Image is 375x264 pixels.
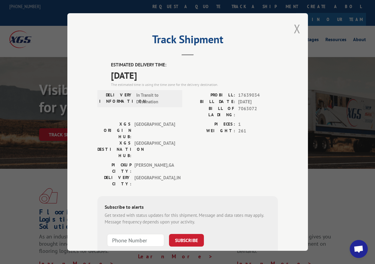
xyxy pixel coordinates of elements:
[188,92,235,99] label: PROBILL:
[134,121,175,140] span: [GEOGRAPHIC_DATA]
[97,121,131,140] label: XGS ORIGIN HUB:
[188,105,235,118] label: BILL OF LADING:
[238,128,278,135] span: 261
[188,99,235,105] label: BILL DATE:
[105,250,115,256] strong: Note:
[99,92,133,105] label: DELIVERY INFORMATION:
[111,62,278,68] label: ESTIMATED DELIVERY TIME:
[97,162,131,174] label: PICKUP CITY:
[111,82,278,87] div: The estimated time is using the time zone for the delivery destination.
[105,203,271,212] div: Subscribe to alerts
[136,92,177,105] span: In Transit to Destination
[188,128,235,135] label: WEIGHT:
[97,174,131,187] label: DELIVERY CITY:
[294,21,300,37] button: Close modal
[238,92,278,99] span: 17639034
[134,162,175,174] span: [PERSON_NAME] , GA
[134,174,175,187] span: [GEOGRAPHIC_DATA] , IN
[134,140,175,159] span: [GEOGRAPHIC_DATA]
[238,121,278,128] span: 1
[169,234,204,247] button: SUBSCRIBE
[238,105,278,118] span: 7063072
[97,140,131,159] label: XGS DESTINATION HUB:
[107,234,164,247] input: Phone Number
[105,212,271,226] div: Get texted with status updates for this shipment. Message and data rates may apply. Message frequ...
[350,240,368,258] div: Open chat
[238,99,278,105] span: [DATE]
[188,121,235,128] label: PIECES:
[111,68,278,82] span: [DATE]
[97,35,278,47] h2: Track Shipment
